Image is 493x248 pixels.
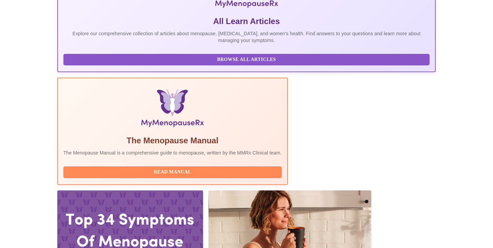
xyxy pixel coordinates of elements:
a: Browse All Articles [63,56,431,62]
span: Browse All Articles [70,56,423,64]
h5: All Learn Articles [63,16,430,27]
p: Explore our comprehensive collection of articles about menopause, [MEDICAL_DATA], and women's hea... [63,30,430,44]
h5: The Menopause Manual [63,135,282,146]
button: Browse All Articles [63,54,430,66]
img: Menopause Manual [98,89,247,130]
button: Read Manual [63,166,282,178]
span: Read Manual [70,168,275,177]
a: Read Manual [63,169,283,174]
p: The Menopause Manual is a comprehensive guide to menopause, written by the MMRx Clinical team. [63,149,282,156]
